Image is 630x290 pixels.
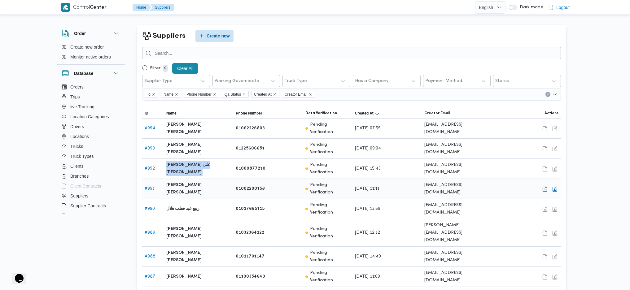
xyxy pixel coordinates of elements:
a: #988 [145,254,155,258]
button: Suppliers [150,4,174,11]
span: Actions [545,111,558,116]
span: Trips [70,93,80,101]
a: #994 [145,126,155,130]
span: Name [166,111,177,116]
span: Creator Email [282,91,315,97]
button: Branches [59,171,122,181]
p: Pending Verification [310,141,350,156]
div: Order [57,42,125,64]
span: [EMAIL_ADDRESS][DOMAIN_NAME] [424,249,489,264]
span: Orders [70,83,84,91]
span: Devices [70,212,86,219]
a: #991 [145,187,155,191]
span: [EMAIL_ADDRESS][DOMAIN_NAME] [424,201,489,216]
button: Trucks [59,141,122,151]
button: Order [62,30,120,37]
b: [PERSON_NAME] [PERSON_NAME] [166,249,231,264]
span: [DATE] 11:09 [355,273,380,280]
button: Clients [59,161,122,171]
span: [DATE] 13:59 [355,205,380,213]
button: Remove Created At from selection in this group [273,93,277,96]
p: Pending Verification [310,249,350,264]
span: live Tracking [70,103,94,110]
button: Truck Types [59,151,122,161]
span: Monitor active orders [70,53,111,61]
p: Pending Verification [310,121,350,136]
button: Remove Qa Status from selection in this group [242,93,246,96]
span: Id [145,91,158,97]
span: [DATE] 15:43 [355,165,381,172]
h2: Suppliers [153,31,186,41]
a: #993 [145,146,155,150]
h3: Order [74,30,86,37]
span: Data Verification [305,111,337,116]
span: Locations [70,133,89,140]
button: Drivers [59,122,122,132]
div: Working Governerate [215,79,259,84]
span: Created At; Sorted in descending order [355,111,374,116]
span: [EMAIL_ADDRESS][DOMAIN_NAME] [424,121,489,136]
a: #989 [145,231,155,235]
button: Client Contracts [59,181,122,191]
b: [PERSON_NAME] [PERSON_NAME] [166,121,231,136]
span: Branches [70,172,89,180]
button: Create new order [59,42,122,52]
span: Supplier Contracts [70,202,106,210]
button: Create new [195,30,234,42]
button: Supplier Contracts [59,201,122,211]
span: [DATE] 11:11 [355,185,379,193]
span: Phone Number [184,91,219,97]
button: ID [142,108,164,118]
span: Client Contracts [70,182,101,190]
button: Name [164,108,233,118]
b: Center [90,5,107,10]
a: #987 [145,275,155,279]
span: Location Categories [70,113,109,120]
button: Clear All [172,63,198,74]
b: [PERSON_NAME] [166,273,202,280]
b: [PERSON_NAME] [PERSON_NAME] [166,181,231,196]
div: Truck Type [285,79,307,84]
span: Logout [556,4,570,11]
button: Suppliers [59,191,122,201]
b: 01011791147 [236,253,265,260]
a: #992 [145,167,155,171]
button: Phone Number [233,108,303,118]
img: X8yXhbKr1z7QwAAAABJRU5ErkJggg== [61,3,70,12]
div: Has a Company [355,79,388,84]
p: Pending Verification [310,269,350,284]
span: Creator Email [424,111,450,116]
span: [EMAIL_ADDRESS][DOMAIN_NAME] [424,181,489,196]
button: live Tracking [59,102,122,112]
span: Clients [70,162,84,170]
span: Created At [251,91,279,97]
button: Remove Phone Number from selection in this group [213,93,217,96]
button: Remove Creator Email from selection in this group [308,93,312,96]
b: 01000877210 [236,165,265,172]
span: Created At [254,91,272,98]
span: Creator Email [285,91,307,98]
b: 01100354640 [236,273,265,280]
span: [DATE] 12:12 [355,229,380,236]
span: Drivers [70,123,84,130]
b: [PERSON_NAME] [PERSON_NAME] [166,141,231,156]
p: Pending Verification [310,181,350,196]
button: Remove Name from selection in this group [175,93,178,96]
div: Database [57,82,125,216]
span: Qa Status [222,91,249,97]
span: Dark mode [517,5,543,10]
span: [EMAIL_ADDRESS][DOMAIN_NAME] [424,161,489,176]
b: 01002200158 [236,185,265,193]
b: 01032364122 [236,229,264,236]
span: Name [164,91,173,98]
h3: Database [74,70,93,77]
b: [PERSON_NAME] [PERSON_NAME] [166,225,231,240]
p: Pending Verification [310,225,350,240]
iframe: chat widget [6,265,26,284]
button: Locations [59,132,122,141]
span: ID [145,111,148,116]
button: Clear input [545,92,550,97]
span: Create new [207,32,230,40]
span: [PERSON_NAME][EMAIL_ADDRESS][DOMAIN_NAME] [424,222,489,244]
